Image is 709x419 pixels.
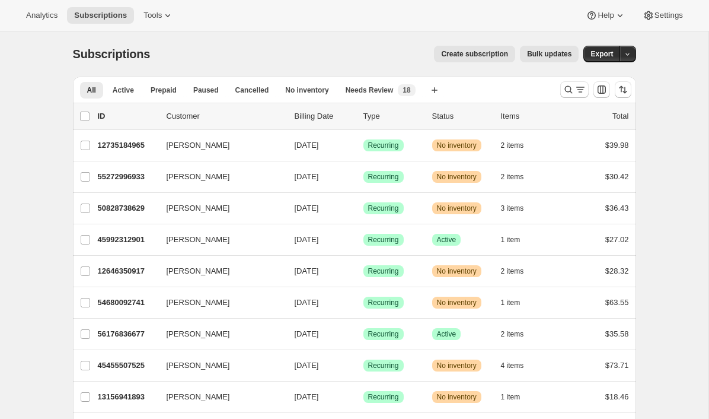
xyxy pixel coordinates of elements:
[98,294,629,311] div: 54680092741[PERSON_NAME][DATE]SuccessRecurringWarningNo inventory1 item$63.55
[501,294,534,311] button: 1 item
[432,110,491,122] p: Status
[598,11,614,20] span: Help
[98,110,629,122] div: IDCustomerBilling DateTypeStatusItemsTotal
[441,49,508,59] span: Create subscription
[159,136,278,155] button: [PERSON_NAME]
[612,110,628,122] p: Total
[98,360,157,372] p: 45455507525
[167,202,230,214] span: [PERSON_NAME]
[193,85,219,95] span: Paused
[501,172,524,182] span: 2 items
[635,7,690,24] button: Settings
[159,293,278,312] button: [PERSON_NAME]
[98,231,629,248] div: 45992312901[PERSON_NAME][DATE]SuccessRecurringSuccessActive1 item$27.02
[501,357,537,374] button: 4 items
[167,110,285,122] p: Customer
[605,172,629,181] span: $30.42
[98,200,629,217] div: 50828738629[PERSON_NAME][DATE]SuccessRecurringWarningNo inventory3 items$36.43
[98,171,157,183] p: 55272996933
[501,110,560,122] div: Items
[235,85,269,95] span: Cancelled
[605,392,629,401] span: $18.46
[560,81,589,98] button: Search and filter results
[285,85,328,95] span: No inventory
[605,298,629,307] span: $63.55
[579,7,633,24] button: Help
[501,263,537,280] button: 2 items
[167,234,230,246] span: [PERSON_NAME]
[295,361,319,370] span: [DATE]
[368,361,399,370] span: Recurring
[437,329,456,339] span: Active
[437,392,477,402] span: No inventory
[98,297,157,309] p: 54680092741
[501,329,524,339] span: 2 items
[501,392,520,402] span: 1 item
[501,231,534,248] button: 1 item
[368,204,399,213] span: Recurring
[98,202,157,214] p: 50828738629
[501,137,537,154] button: 2 items
[295,266,319,275] span: [DATE]
[159,325,278,344] button: [PERSON_NAME]
[654,11,683,20] span: Settings
[437,266,477,276] span: No inventory
[167,265,230,277] span: [PERSON_NAME]
[159,199,278,218] button: [PERSON_NAME]
[583,46,620,62] button: Export
[501,389,534,405] button: 1 item
[368,141,399,150] span: Recurring
[167,171,230,183] span: [PERSON_NAME]
[98,110,157,122] p: ID
[87,85,96,95] span: All
[437,141,477,150] span: No inventory
[368,235,399,245] span: Recurring
[501,298,520,307] span: 1 item
[167,391,230,403] span: [PERSON_NAME]
[501,266,524,276] span: 2 items
[590,49,613,59] span: Export
[98,137,629,154] div: 12735184965[PERSON_NAME][DATE]SuccessRecurringWarningNo inventory2 items$39.98
[98,169,629,185] div: 55272996933[PERSON_NAME][DATE]SuccessRecurringWarningNo inventory2 items$30.42
[167,360,230,372] span: [PERSON_NAME]
[368,266,399,276] span: Recurring
[113,85,134,95] span: Active
[605,141,629,150] span: $39.98
[425,82,444,99] button: Create new view
[159,167,278,186] button: [PERSON_NAME]
[615,81,631,98] button: Sort the results
[434,46,515,62] button: Create subscription
[368,298,399,307] span: Recurring
[501,204,524,213] span: 3 items
[295,110,354,122] p: Billing Date
[501,169,537,185] button: 2 items
[159,388,278,407] button: [PERSON_NAME]
[98,389,629,405] div: 13156941893[PERSON_NAME][DATE]SuccessRecurringWarningNo inventory1 item$18.46
[593,81,610,98] button: Customize table column order and visibility
[98,328,157,340] p: 56176836677
[437,204,477,213] span: No inventory
[26,11,58,20] span: Analytics
[295,392,319,401] span: [DATE]
[295,235,319,244] span: [DATE]
[437,361,477,370] span: No inventory
[98,391,157,403] p: 13156941893
[98,234,157,246] p: 45992312901
[98,357,629,374] div: 45455507525[PERSON_NAME][DATE]SuccessRecurringWarningNo inventory4 items$73.71
[73,47,151,61] span: Subscriptions
[363,110,423,122] div: Type
[159,356,278,375] button: [PERSON_NAME]
[605,329,629,338] span: $35.58
[295,204,319,212] span: [DATE]
[98,326,629,342] div: 56176836677[PERSON_NAME][DATE]SuccessRecurringSuccessActive2 items$35.58
[346,85,394,95] span: Needs Review
[368,172,399,182] span: Recurring
[501,141,524,150] span: 2 items
[167,328,230,340] span: [PERSON_NAME]
[159,230,278,249] button: [PERSON_NAME]
[605,266,629,275] span: $28.32
[527,49,571,59] span: Bulk updates
[501,235,520,245] span: 1 item
[437,235,456,245] span: Active
[167,139,230,151] span: [PERSON_NAME]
